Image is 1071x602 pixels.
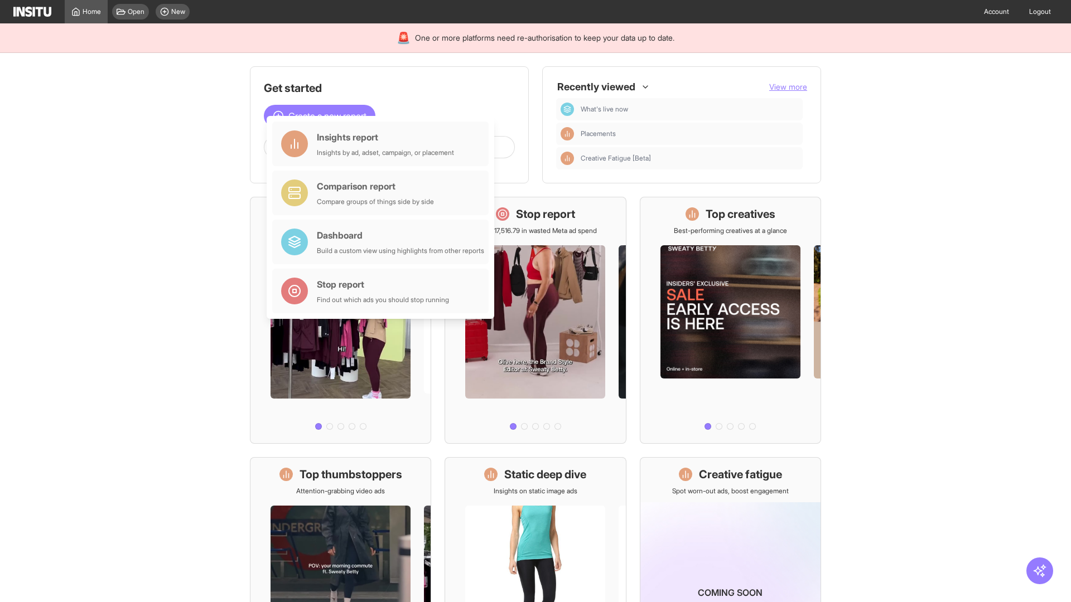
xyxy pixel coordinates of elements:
img: Logo [13,7,51,17]
span: New [171,7,185,16]
span: What's live now [581,105,628,114]
span: Open [128,7,144,16]
p: Attention-grabbing video ads [296,487,385,496]
button: View more [769,81,807,93]
div: Insights by ad, adset, campaign, or placement [317,148,454,157]
div: Build a custom view using highlights from other reports [317,246,484,255]
p: Save £17,516.79 in wasted Meta ad spend [474,226,597,235]
div: Comparison report [317,179,434,193]
span: Home [83,7,101,16]
span: Creative Fatigue [Beta] [581,154,651,163]
div: Dashboard [561,103,574,116]
span: Placements [581,129,616,138]
div: Dashboard [317,229,484,242]
div: Find out which ads you should stop running [317,295,449,304]
p: Insights on static image ads [494,487,577,496]
div: Insights [561,127,574,140]
span: Placements [581,129,798,138]
button: Create a new report [264,105,375,127]
h1: Get started [264,80,515,96]
a: What's live nowSee all active ads instantly [250,197,431,444]
div: Stop report [317,278,449,291]
span: View more [769,82,807,91]
h1: Static deep dive [504,467,586,482]
h1: Top creatives [706,206,775,222]
div: Compare groups of things side by side [317,197,434,206]
div: Insights [561,152,574,165]
span: What's live now [581,105,798,114]
h1: Stop report [516,206,575,222]
span: Creative Fatigue [Beta] [581,154,798,163]
span: Create a new report [288,109,366,123]
div: Insights report [317,130,454,144]
a: Stop reportSave £17,516.79 in wasted Meta ad spend [445,197,626,444]
h1: Top thumbstoppers [300,467,402,482]
p: Best-performing creatives at a glance [674,226,787,235]
span: One or more platforms need re-authorisation to keep your data up to date. [415,32,674,43]
div: 🚨 [397,30,411,46]
a: Top creativesBest-performing creatives at a glance [640,197,821,444]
